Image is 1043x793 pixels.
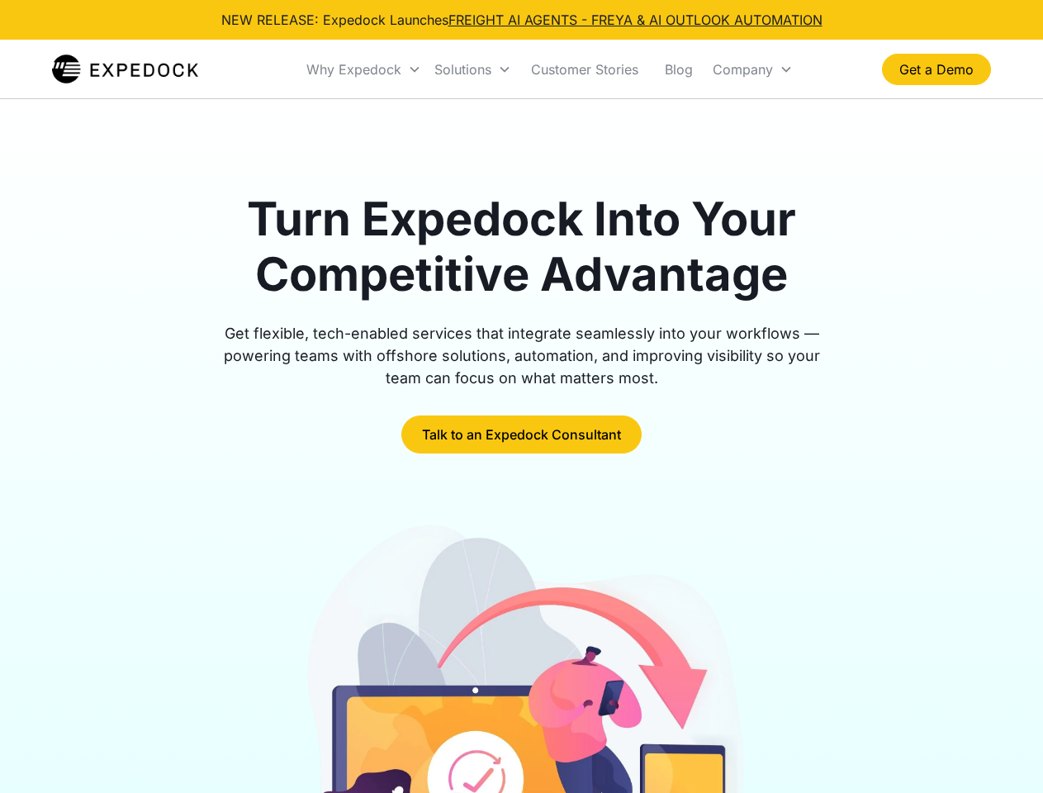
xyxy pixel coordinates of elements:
[652,41,706,97] a: Blog
[401,415,642,453] a: Talk to an Expedock Consultant
[518,41,652,97] a: Customer Stories
[52,53,198,86] a: home
[434,61,491,78] div: Solutions
[428,41,518,97] div: Solutions
[205,192,839,302] h1: Turn Expedock Into Your Competitive Advantage
[306,61,401,78] div: Why Expedock
[221,10,823,30] div: NEW RELEASE: Expedock Launches
[882,54,991,85] a: Get a Demo
[300,41,428,97] div: Why Expedock
[52,53,198,86] img: Expedock Logo
[960,714,1043,793] iframe: Chat Widget
[713,61,773,78] div: Company
[205,322,839,389] div: Get flexible, tech-enabled services that integrate seamlessly into your workflows — powering team...
[706,41,799,97] div: Company
[448,12,823,28] a: FREIGHT AI AGENTS - FREYA & AI OUTLOOK AUTOMATION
